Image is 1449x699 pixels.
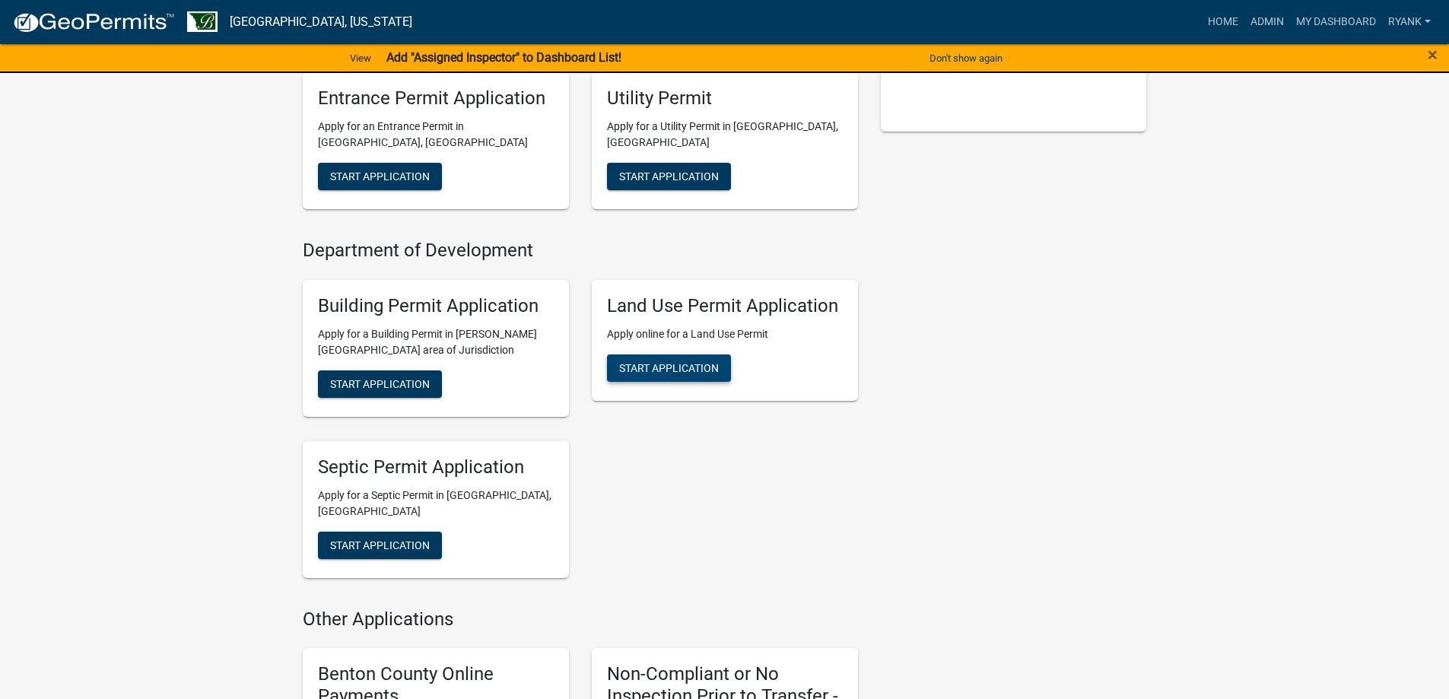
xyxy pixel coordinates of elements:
span: Start Application [619,361,719,373]
a: Home [1202,8,1244,37]
a: View [344,46,377,71]
img: Benton County, Minnesota [187,11,218,32]
h5: Entrance Permit Application [318,87,554,110]
h5: Land Use Permit Application [607,295,843,317]
h4: Other Applications [303,608,858,631]
strong: Add "Assigned Inspector" to Dashboard List! [386,50,621,65]
p: Apply for a Septic Permit in [GEOGRAPHIC_DATA], [GEOGRAPHIC_DATA] [318,488,554,519]
a: [GEOGRAPHIC_DATA], [US_STATE] [230,9,412,35]
button: Start Application [318,163,442,190]
button: Don't show again [923,46,1009,71]
button: Close [1428,46,1438,64]
p: Apply for a Utility Permit in [GEOGRAPHIC_DATA], [GEOGRAPHIC_DATA] [607,119,843,151]
h5: Septic Permit Application [318,456,554,478]
button: Start Application [318,370,442,398]
span: Start Application [330,539,430,551]
h4: Department of Development [303,240,858,262]
h5: Building Permit Application [318,295,554,317]
button: Start Application [607,163,731,190]
span: Start Application [330,377,430,389]
p: Apply for a Building Permit in [PERSON_NAME][GEOGRAPHIC_DATA] area of Jurisdiction [318,326,554,358]
span: Start Application [619,170,719,183]
button: Start Application [318,532,442,559]
span: Start Application [330,170,430,183]
p: Apply online for a Land Use Permit [607,326,843,342]
a: Admin [1244,8,1290,37]
button: Start Application [607,354,731,382]
p: Apply for an Entrance Permit in [GEOGRAPHIC_DATA], [GEOGRAPHIC_DATA] [318,119,554,151]
span: × [1428,44,1438,65]
a: My Dashboard [1290,8,1382,37]
a: RyanK [1382,8,1437,37]
h5: Utility Permit [607,87,843,110]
